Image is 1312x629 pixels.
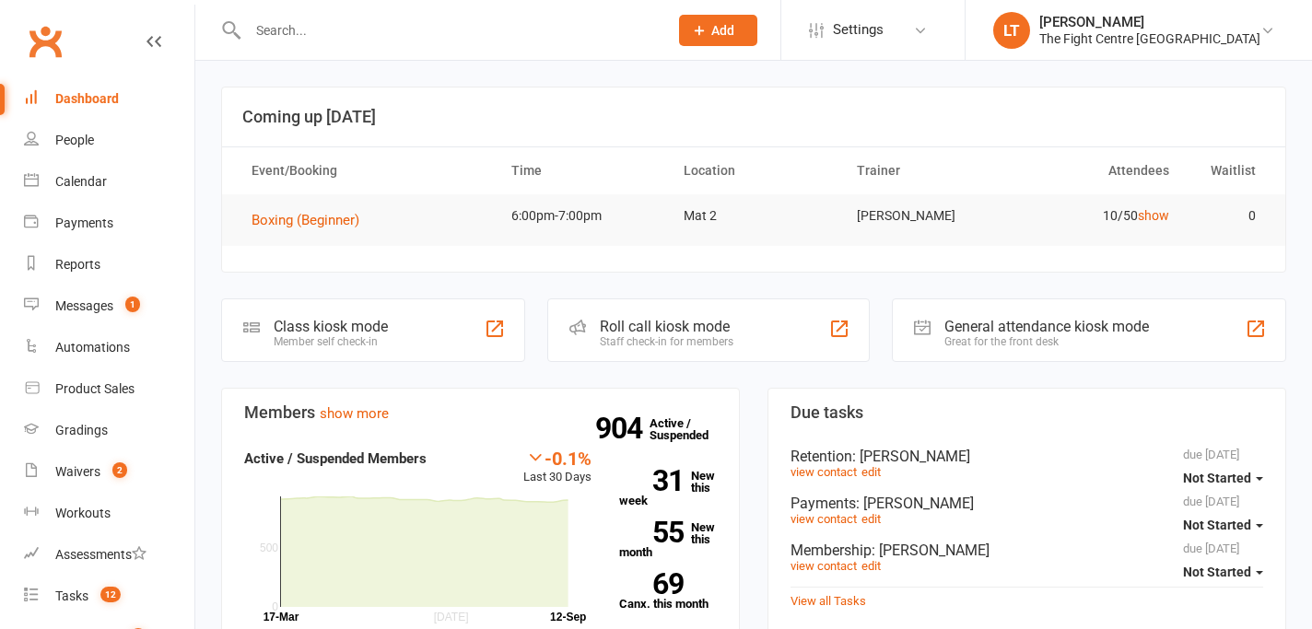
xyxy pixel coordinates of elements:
[495,194,668,238] td: 6:00pm-7:00pm
[24,120,194,161] a: People
[1183,471,1251,485] span: Not Started
[840,194,1013,238] td: [PERSON_NAME]
[523,448,592,468] div: -0.1%
[1013,194,1186,238] td: 10/50
[55,133,94,147] div: People
[1183,518,1251,532] span: Not Started
[861,559,881,573] a: edit
[861,512,881,526] a: edit
[55,174,107,189] div: Calendar
[667,194,840,238] td: Mat 2
[791,512,857,526] a: view contact
[1183,508,1263,542] button: Not Started
[1183,555,1263,588] button: Not Started
[856,495,974,512] span: : [PERSON_NAME]
[24,576,194,617] a: Tasks 12
[320,405,389,422] a: show more
[242,108,1265,126] h3: Coming up [DATE]
[619,521,717,558] a: 55New this month
[1183,565,1251,579] span: Not Started
[244,450,427,467] strong: Active / Suspended Members
[100,587,121,602] span: 12
[55,464,100,479] div: Waivers
[55,547,146,562] div: Assessments
[55,340,130,355] div: Automations
[791,403,1263,422] h3: Due tasks
[495,147,668,194] th: Time
[24,285,194,327] a: Messages 1
[55,298,113,313] div: Messages
[1013,147,1186,194] th: Attendees
[711,23,734,38] span: Add
[595,414,650,442] strong: 904
[55,91,119,106] div: Dashboard
[852,448,970,465] span: : [PERSON_NAME]
[861,465,881,479] a: edit
[791,542,1263,559] div: Membership
[1039,14,1260,30] div: [PERSON_NAME]
[600,318,733,335] div: Roll call kiosk mode
[274,335,388,348] div: Member self check-in
[274,318,388,335] div: Class kiosk mode
[650,403,731,455] a: 904Active / Suspended
[833,9,884,51] span: Settings
[24,493,194,534] a: Workouts
[679,15,757,46] button: Add
[244,403,717,422] h3: Members
[619,470,717,507] a: 31New this week
[840,147,1013,194] th: Trainer
[24,451,194,493] a: Waivers 2
[1186,194,1272,238] td: 0
[55,381,135,396] div: Product Sales
[791,594,866,608] a: View all Tasks
[235,147,495,194] th: Event/Booking
[112,462,127,478] span: 2
[993,12,1030,49] div: LT
[523,448,592,487] div: Last 30 Days
[22,18,68,64] a: Clubworx
[619,467,684,495] strong: 31
[667,147,840,194] th: Location
[24,78,194,120] a: Dashboard
[55,257,100,272] div: Reports
[24,534,194,576] a: Assessments
[242,17,655,43] input: Search...
[791,448,1263,465] div: Retention
[619,573,717,610] a: 69Canx. this month
[252,209,372,231] button: Boxing (Beginner)
[24,368,194,410] a: Product Sales
[24,410,194,451] a: Gradings
[619,570,684,598] strong: 69
[24,244,194,285] a: Reports
[1039,30,1260,47] div: The Fight Centre [GEOGRAPHIC_DATA]
[125,297,140,312] span: 1
[600,335,733,348] div: Staff check-in for members
[55,215,113,230] div: Payments
[872,542,990,559] span: : [PERSON_NAME]
[791,465,857,479] a: view contact
[24,327,194,368] a: Automations
[944,335,1149,348] div: Great for the front desk
[55,423,108,437] div: Gradings
[252,212,359,228] span: Boxing (Beginner)
[944,318,1149,335] div: General attendance kiosk mode
[1183,461,1263,495] button: Not Started
[55,506,111,520] div: Workouts
[1138,208,1169,223] a: show
[619,518,684,546] strong: 55
[791,559,857,573] a: view contact
[791,495,1263,512] div: Payments
[24,203,194,244] a: Payments
[55,588,88,603] div: Tasks
[1186,147,1272,194] th: Waitlist
[24,161,194,203] a: Calendar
